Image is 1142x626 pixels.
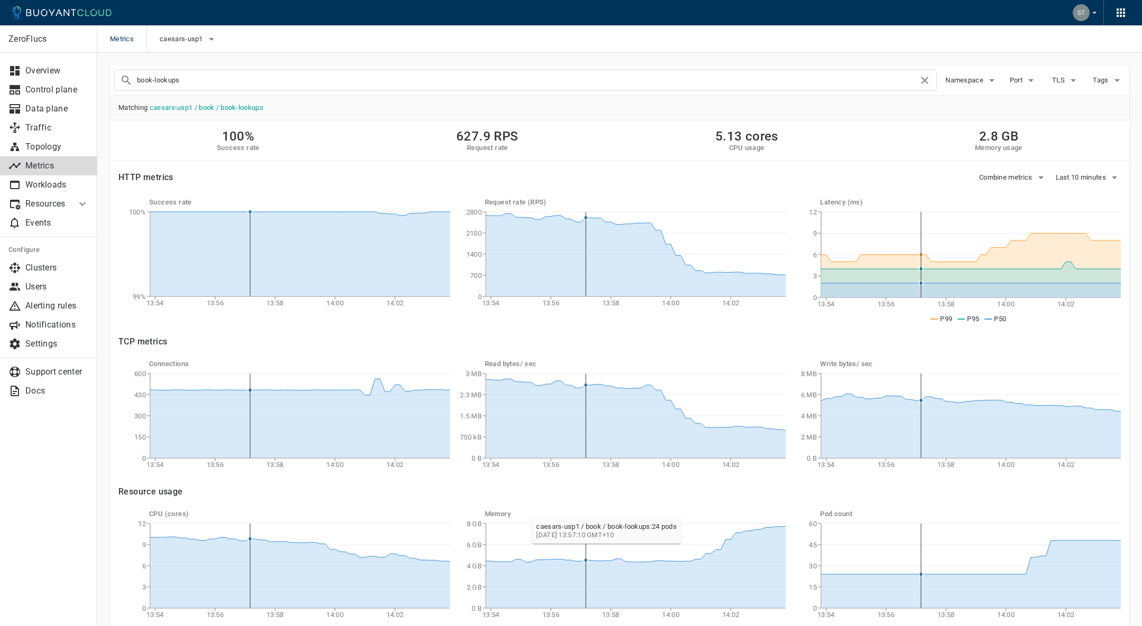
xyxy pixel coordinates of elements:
[118,487,1121,497] h4: Resource usage
[485,510,786,518] h5: Memory
[25,85,89,95] p: Control plane
[466,541,481,549] tspan: 6 GB
[146,299,164,307] tspan: 13:54
[979,173,1035,182] span: Combine metrics
[477,293,481,301] tspan: 0
[482,461,500,469] tspan: 13:54
[466,583,481,591] tspan: 2 GB
[813,272,817,280] tspan: 3
[1052,76,1067,85] span: TLS
[149,360,450,368] h5: Connections
[146,611,164,619] tspan: 13:54
[820,198,1121,207] h5: Latency (ms)
[801,391,817,399] tspan: 6 MB
[715,129,778,144] h2: 5.13 cores
[1056,170,1121,185] button: Last 10 minutes
[662,299,679,307] tspan: 14:00
[809,520,817,528] tspan: 60
[1057,461,1075,469] tspan: 14:02
[266,611,284,619] tspan: 13:58
[456,144,519,152] h5: Request rate
[460,412,482,420] tspan: 1.5 MB
[1056,173,1109,182] span: Last 10 minutes
[602,461,620,469] tspan: 13:58
[25,161,89,171] p: Metrics
[937,461,955,469] tspan: 13:58
[1093,76,1110,85] span: Tags
[456,129,519,144] h2: 627.9 RPS
[217,144,260,152] h5: Success rate
[542,299,559,307] tspan: 13:56
[386,299,404,307] tspan: 14:02
[937,611,955,619] tspan: 13:58
[207,461,224,469] tspan: 13:56
[485,198,786,207] h5: Request rate (RPS)
[25,367,89,377] p: Support center
[386,461,404,469] tspan: 14:02
[998,300,1015,308] tspan: 14:00
[466,208,481,216] tspan: 2800
[266,299,284,307] tspan: 13:58
[25,386,89,396] p: Docs
[25,263,89,273] p: Clusters
[818,611,835,619] tspan: 13:54
[149,198,450,207] h5: Success rate
[142,541,146,549] tspan: 9
[25,123,89,133] p: Traffic
[1049,72,1083,88] button: TLS
[129,208,146,216] tspan: 100%
[940,315,952,323] span: P99
[25,142,89,152] p: Topology
[25,66,89,76] p: Overview
[813,229,817,237] tspan: 9
[1091,72,1125,88] button: Tags
[979,170,1047,185] button: Combine metrics
[150,104,263,111] a: caesars-usp1 / book / book-lookups
[466,562,481,570] tspan: 4 GB
[25,199,68,209] p: Resources
[25,218,89,228] p: Events
[326,611,344,619] tspan: 14:00
[8,34,88,44] p: ZeroFlucs
[460,433,482,441] tspan: 750 kB
[149,510,450,518] h5: CPU (cores)
[472,454,482,462] tspan: 0 B
[138,520,146,528] tspan: 12
[1010,76,1025,85] span: Port
[466,229,481,237] tspan: 2100
[801,412,817,420] tspan: 4 MB
[133,293,146,301] tspan: 99%
[662,461,679,469] tspan: 14:00
[807,454,817,462] tspan: 0 B
[142,562,146,570] tspan: 6
[110,96,1129,120] span: Matching
[818,461,835,469] tspan: 13:54
[485,360,786,368] h5: Read bytes / sec
[998,611,1015,619] tspan: 14:00
[118,337,1121,347] h4: TCP metrics
[878,611,895,619] tspan: 13:56
[472,604,482,612] tspan: 0 B
[813,294,817,302] tspan: 0
[801,370,817,378] tspan: 8 MB
[967,315,979,323] span: P95
[25,104,89,114] p: Data plane
[25,301,89,311] p: Alerting rules
[813,604,817,612] tspan: 0
[998,461,1015,469] tspan: 14:00
[482,299,500,307] tspan: 13:54
[975,144,1023,152] h5: Memory usage
[25,282,89,292] p: Users
[25,320,89,330] p: Notifications
[878,461,895,469] tspan: 13:56
[809,583,817,591] tspan: 15
[813,251,817,259] tspan: 6
[8,246,89,254] h5: Configure
[975,129,1023,144] h2: 2.8 GB
[142,583,146,591] tspan: 3
[134,370,146,378] tspan: 600
[809,562,817,570] tspan: 30
[1057,611,1075,619] tspan: 14:02
[25,339,89,349] p: Settings
[994,315,1006,323] span: P50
